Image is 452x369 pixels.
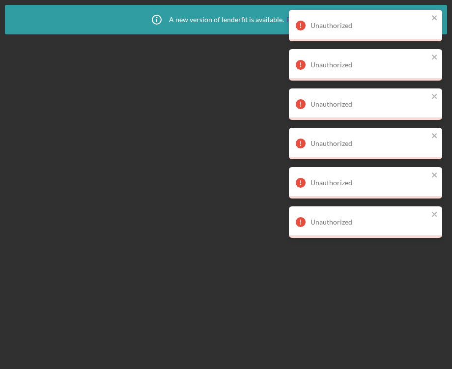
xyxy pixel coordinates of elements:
div: Unauthorized [311,61,428,69]
button: close [431,132,438,141]
div: A new version of lenderfit is available. [144,7,308,32]
button: close [431,171,438,180]
a: Reload [286,16,308,24]
div: Unauthorized [311,100,428,108]
div: Unauthorized [311,218,428,226]
div: Unauthorized [311,140,428,147]
div: Unauthorized [311,22,428,29]
button: close [431,92,438,102]
button: close [431,210,438,220]
button: close [431,14,438,23]
div: Unauthorized [311,179,428,187]
button: close [431,53,438,62]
